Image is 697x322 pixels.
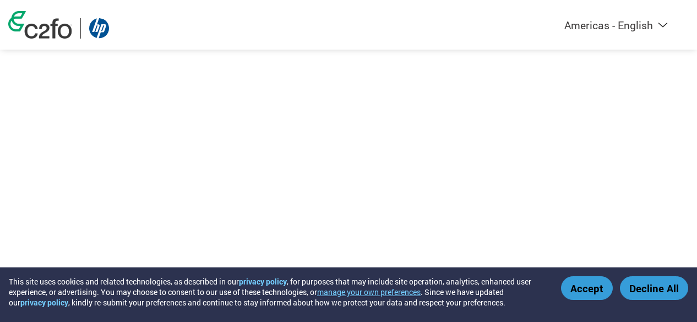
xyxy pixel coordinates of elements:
[561,276,613,300] button: Accept
[9,276,545,308] div: This site uses cookies and related technologies, as described in our , for purposes that may incl...
[20,297,68,308] a: privacy policy
[239,276,287,287] a: privacy policy
[317,287,421,297] button: manage your own preferences
[620,276,688,300] button: Decline All
[89,18,109,39] img: HP
[8,11,72,39] img: c2fo logo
